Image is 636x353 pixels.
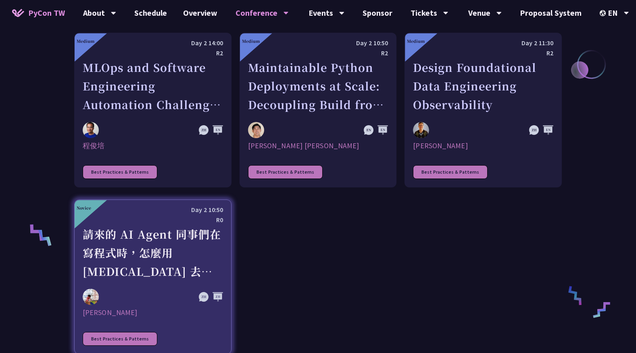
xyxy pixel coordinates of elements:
[600,10,608,16] img: Locale Icon
[83,141,223,151] div: 程俊培
[28,7,65,19] span: PyCon TW
[240,33,397,187] a: Medium Day 2 10:50 R2 Maintainable Python Deployments at Scale: Decoupling Build from Runtime Jus...
[413,122,429,138] img: Shuhsi Lin
[83,215,223,225] div: R0
[248,58,388,114] div: Maintainable Python Deployments at Scale: Decoupling Build from Runtime
[248,48,388,58] div: R2
[83,225,223,281] div: 請來的 AI Agent 同事們在寫程式時，怎麼用 [MEDICAL_DATA] 去除各種幻想與盲點
[248,141,388,151] div: [PERSON_NAME] [PERSON_NAME]
[4,3,73,23] a: PyCon TW
[83,308,223,317] div: [PERSON_NAME]
[83,58,223,114] div: MLOps and Software Engineering Automation Challenges in Production
[83,205,223,215] div: Day 2 10:50
[83,165,157,179] div: Best Practices & Patterns
[242,38,260,44] div: Medium
[83,38,223,48] div: Day 2 14:00
[83,122,99,138] img: 程俊培
[74,33,231,187] a: Medium Day 2 14:00 R2 MLOps and Software Engineering Automation Challenges in Production 程俊培 程俊培 ...
[83,48,223,58] div: R2
[405,33,562,187] a: Medium Day 2 11:30 R2 Design Foundational Data Engineering Observability Shuhsi Lin [PERSON_NAME]...
[413,58,553,114] div: Design Foundational Data Engineering Observability
[248,38,388,48] div: Day 2 10:50
[407,38,425,44] div: Medium
[83,289,99,305] img: Keith Yang
[248,122,264,138] img: Justin Lee
[12,9,24,17] img: Home icon of PyCon TW 2025
[413,165,488,179] div: Best Practices & Patterns
[248,165,323,179] div: Best Practices & Patterns
[77,38,94,44] div: Medium
[413,48,553,58] div: R2
[83,332,157,346] div: Best Practices & Patterns
[77,205,91,211] div: Novice
[413,141,553,151] div: [PERSON_NAME]
[413,38,553,48] div: Day 2 11:30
